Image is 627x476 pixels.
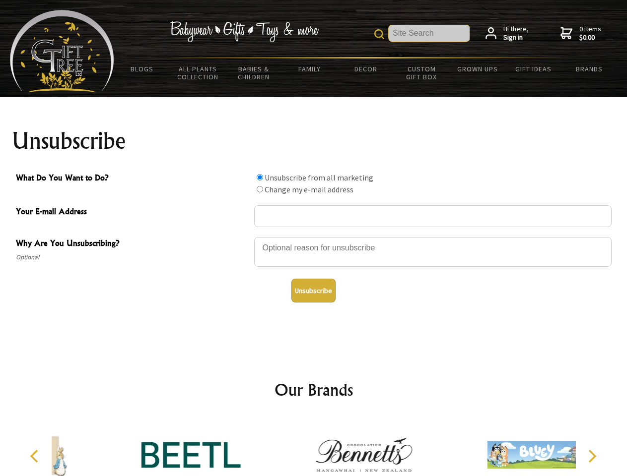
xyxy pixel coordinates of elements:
a: Brands [561,59,618,79]
button: Previous [25,445,47,467]
a: Family [282,59,338,79]
button: Unsubscribe [291,279,336,302]
button: Next [581,445,603,467]
input: What Do You Want to Do? [257,186,263,192]
a: Hi there,Sign in [486,25,529,42]
a: Grown Ups [449,59,505,79]
label: Change my e-mail address [265,184,353,194]
span: 0 items [579,24,601,42]
label: Unsubscribe from all marketing [265,173,373,182]
h2: Our Brands [20,378,608,402]
a: 0 items$0.00 [560,25,601,42]
img: Babyware - Gifts - Toys and more... [10,10,114,92]
a: Custom Gift Box [394,59,450,87]
a: All Plants Collection [170,59,226,87]
textarea: Why Are You Unsubscribing? [254,237,612,267]
a: Decor [338,59,394,79]
a: Gift Ideas [505,59,561,79]
a: BLOGS [114,59,170,79]
img: product search [374,29,384,39]
input: Site Search [389,25,470,42]
a: Babies & Children [226,59,282,87]
input: Your E-mail Address [254,205,612,227]
span: Hi there, [503,25,529,42]
strong: $0.00 [579,33,601,42]
strong: Sign in [503,33,529,42]
span: Optional [16,251,249,263]
span: What Do You Want to Do? [16,172,249,186]
span: Your E-mail Address [16,205,249,220]
span: Why Are You Unsubscribing? [16,237,249,251]
input: What Do You Want to Do? [257,174,263,180]
img: Babywear - Gifts - Toys & more [170,21,319,42]
h1: Unsubscribe [12,129,616,153]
